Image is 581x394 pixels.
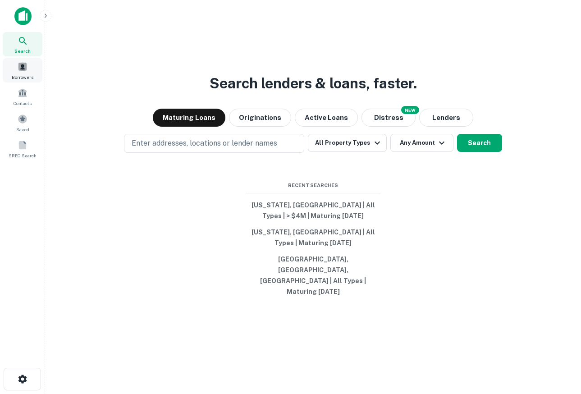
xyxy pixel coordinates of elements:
iframe: Chat Widget [536,322,581,365]
button: [US_STATE], [GEOGRAPHIC_DATA] | All Types | > $4M | Maturing [DATE] [246,197,381,224]
button: Active Loans [295,109,358,127]
a: SREO Search [3,137,42,161]
span: SREO Search [9,152,37,159]
button: All Property Types [308,134,386,152]
div: NEW [401,106,419,114]
a: Saved [3,110,42,135]
button: Search [457,134,502,152]
span: Search [14,47,31,55]
button: [US_STATE], [GEOGRAPHIC_DATA] | All Types | Maturing [DATE] [246,224,381,251]
a: Search [3,32,42,56]
button: Maturing Loans [153,109,225,127]
button: Lenders [419,109,473,127]
button: Any Amount [390,134,453,152]
h3: Search lenders & loans, faster. [210,73,417,94]
span: Borrowers [12,73,33,81]
span: Saved [16,126,29,133]
span: Recent Searches [246,182,381,189]
button: Originations [229,109,291,127]
span: Contacts [14,100,32,107]
img: capitalize-icon.png [14,7,32,25]
button: Search distressed loans with lien and other non-mortgage details. [361,109,416,127]
a: Contacts [3,84,42,109]
button: Enter addresses, locations or lender names [124,134,304,153]
a: Borrowers [3,58,42,82]
p: Enter addresses, locations or lender names [132,138,277,149]
button: [GEOGRAPHIC_DATA], [GEOGRAPHIC_DATA], [GEOGRAPHIC_DATA] | All Types | Maturing [DATE] [246,251,381,300]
